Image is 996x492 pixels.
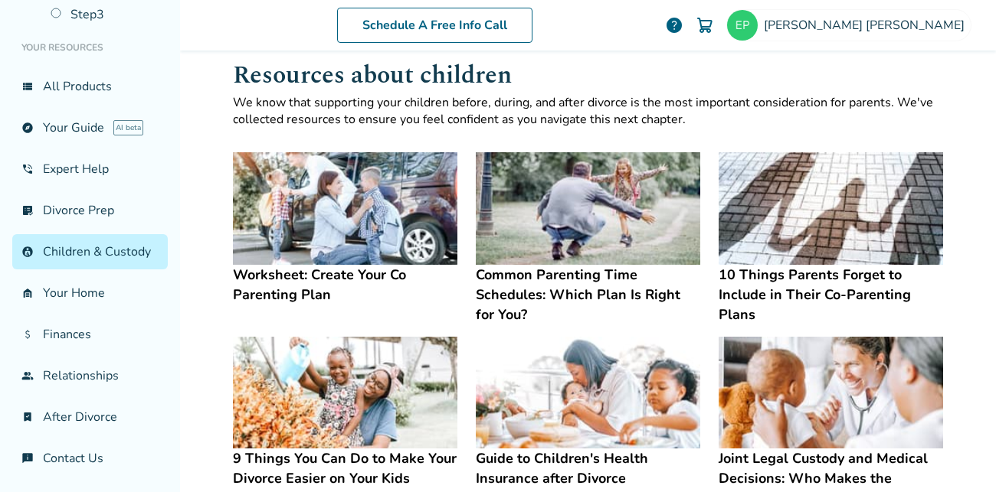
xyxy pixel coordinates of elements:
h4: Worksheet: Create Your Co Parenting Plan [233,265,457,305]
a: list_alt_checkDivorce Prep [12,193,168,228]
a: help [665,16,683,34]
span: attach_money [21,328,34,340]
a: chat_infoContact Us [12,441,168,476]
h4: Common Parenting Time Schedules: Which Plan Is Right for You? [476,265,700,324]
span: list_alt_check [21,204,34,217]
span: [PERSON_NAME] [PERSON_NAME] [764,17,971,34]
span: explore [21,122,34,134]
a: groupRelationships [12,358,168,393]
h1: Resources about children [233,57,944,94]
h4: Guide to Children's Health Insurance after Divorce [476,448,700,488]
span: phone_in_talk [21,163,34,175]
a: exploreYour GuideAI beta [12,110,168,145]
a: Schedule A Free Info Call [337,8,532,43]
a: phone_in_talkExpert Help [12,152,168,187]
span: bookmark_check [21,411,34,423]
h4: 10 Things Parents Forget to Include in Their Co-Parenting Plans [719,265,943,324]
a: attach_moneyFinances [12,317,168,352]
a: 9 Things You Can Do to Make Your Divorce Easier on Your Kids9 Things You Can Do to Make Your Divo... [233,337,457,489]
img: peric8882@gmail.com [727,10,758,41]
span: garage_home [21,287,34,299]
img: 10 Things Parents Forget to Include in Their Co-Parenting Plans [719,152,943,265]
p: We know that supporting your children before, during, and after divorce is the most important con... [233,94,944,128]
a: view_listAll Products [12,69,168,104]
span: view_list [21,80,34,93]
span: chat_info [21,452,34,464]
a: Common Parenting Time Schedules: Which Plan Is Right for You?Common Parenting Time Schedules: Whi... [476,152,700,324]
img: Cart [696,16,714,34]
img: Common Parenting Time Schedules: Which Plan Is Right for You? [476,152,700,265]
a: bookmark_checkAfter Divorce [12,399,168,435]
h4: 9 Things You Can Do to Make Your Divorce Easier on Your Kids [233,448,457,488]
a: 10 Things Parents Forget to Include in Their Co-Parenting Plans10 Things Parents Forget to Includ... [719,152,943,324]
a: garage_homeYour Home [12,275,168,311]
img: Worksheet: Create Your Co Parenting Plan [233,152,457,265]
span: AI beta [113,120,143,135]
a: Guide to Children's Health Insurance after DivorceGuide to Children's Health Insurance after Divorce [476,337,700,489]
img: Guide to Children's Health Insurance after Divorce [476,337,700,449]
iframe: Chat Widget [919,419,996,492]
span: group [21,370,34,382]
a: Worksheet: Create Your Co Parenting PlanWorksheet: Create Your Co Parenting Plan [233,152,457,305]
span: account_child [21,246,34,258]
li: Your Resources [12,32,168,63]
img: 9 Things You Can Do to Make Your Divorce Easier on Your Kids [233,337,457,449]
a: account_childChildren & Custody [12,234,168,269]
img: Joint Legal Custody and Medical Decisions: Who Makes the Decisions? [719,337,943,449]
